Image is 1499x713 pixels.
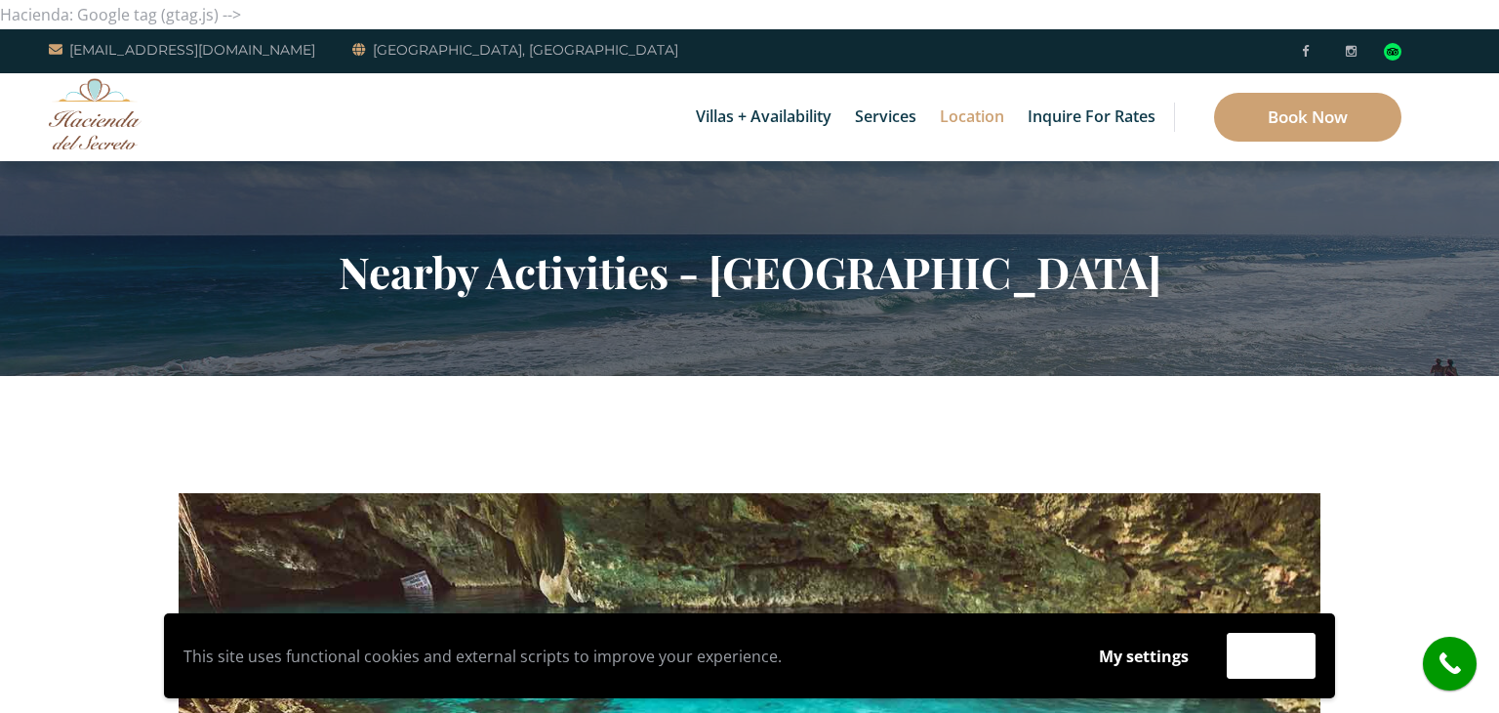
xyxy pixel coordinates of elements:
[686,73,841,161] a: Villas + Availability
[845,73,926,161] a: Services
[352,38,678,62] a: [GEOGRAPHIC_DATA], [GEOGRAPHIC_DATA]
[183,642,1061,671] p: This site uses functional cookies and external scripts to improve your experience.
[930,73,1014,161] a: Location
[1423,637,1477,691] a: call
[1214,93,1401,142] a: Book Now
[49,38,315,62] a: [EMAIL_ADDRESS][DOMAIN_NAME]
[1227,633,1316,679] button: Accept
[1080,634,1207,679] button: My settings
[1384,43,1401,61] img: Tripadvisor_logomark.svg
[1018,73,1165,161] a: Inquire for Rates
[49,78,142,149] img: Awesome Logo
[1384,43,1401,61] div: Read traveler reviews on Tripadvisor
[179,246,1320,297] h2: Nearby Activities - [GEOGRAPHIC_DATA]
[1428,642,1472,686] i: call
